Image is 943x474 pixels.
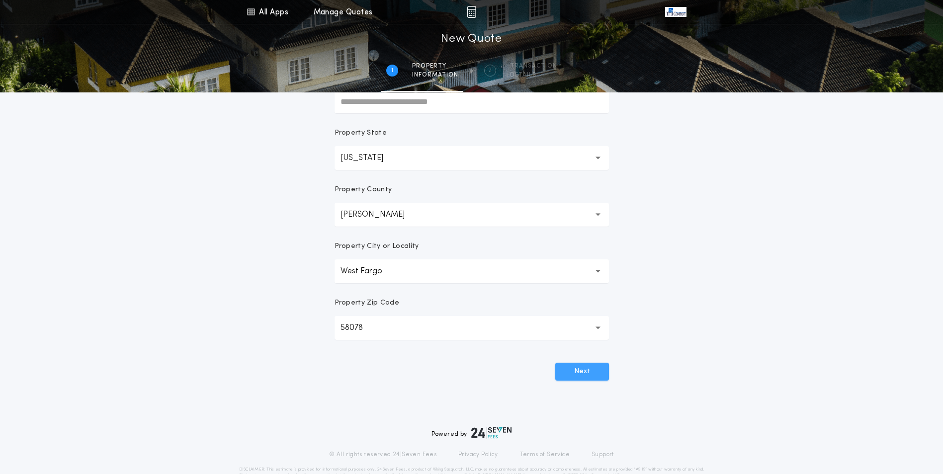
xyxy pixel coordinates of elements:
button: [PERSON_NAME] [335,203,609,227]
button: 58078 [335,316,609,340]
p: Property Zip Code [335,298,399,308]
img: img [467,6,476,18]
a: Privacy Policy [458,451,498,459]
p: [US_STATE] [341,152,399,164]
span: details [510,71,557,79]
button: [US_STATE] [335,146,609,170]
h1: New Quote [441,31,502,47]
p: West Fargo [341,265,398,277]
a: Support [592,451,614,459]
img: vs-icon [665,7,686,17]
span: Transaction [510,62,557,70]
p: © All rights reserved. 24|Seven Fees [329,451,436,459]
p: 58078 [341,322,379,334]
a: Terms of Service [520,451,570,459]
span: Property [412,62,458,70]
p: Property City or Locality [335,241,419,251]
h2: 1 [391,67,393,75]
h2: 2 [488,67,492,75]
div: Powered by [431,427,512,439]
img: logo [471,427,512,439]
button: West Fargo [335,259,609,283]
span: information [412,71,458,79]
button: Next [555,363,609,381]
p: [PERSON_NAME] [341,209,421,221]
p: Property County [335,185,392,195]
p: Property State [335,128,387,138]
